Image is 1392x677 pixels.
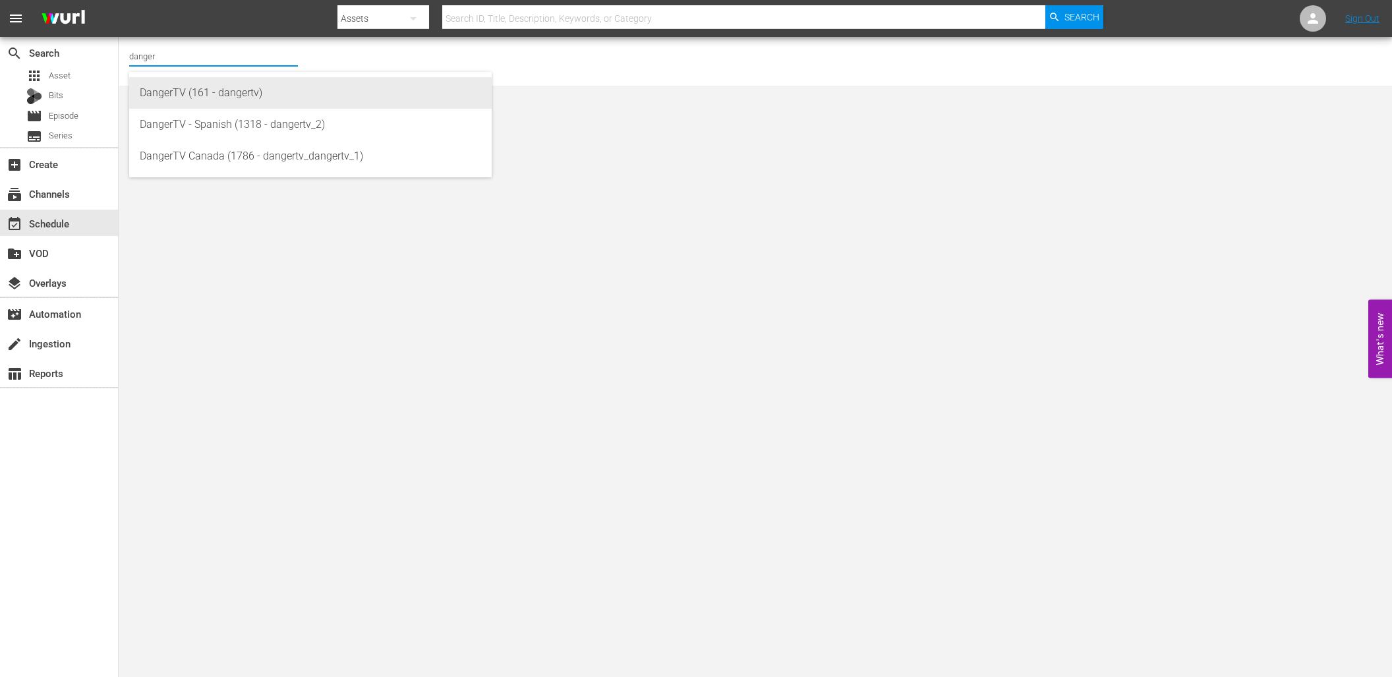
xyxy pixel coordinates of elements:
img: ans4CAIJ8jUAAAAAAAAAAAAAAAAAAAAAAAAgQb4GAAAAAAAAAAAAAAAAAAAAAAAAJMjXAAAAAAAAAAAAAAAAAAAAAAAAgAT5G... [32,3,95,34]
div: DangerTV (161 - dangertv) [140,77,481,109]
span: Asset [49,69,71,82]
span: Overlays [7,276,22,291]
div: DangerTV Canada (1786 - dangertv_dangertv_1) [140,140,481,172]
span: Series [26,129,42,144]
a: Sign Out [1345,13,1379,24]
button: Open Feedback Widget [1368,299,1392,378]
span: Schedule [7,216,22,232]
div: No Channel Selected. [129,40,812,82]
span: Asset [26,68,42,84]
span: Bits [49,89,63,102]
span: VOD [7,246,22,262]
div: DangerTV - Spanish (1318 - dangertv_2) [140,109,481,140]
span: menu [8,11,24,26]
button: Search [1045,5,1103,29]
span: Series [49,129,72,142]
span: Episode [49,109,78,123]
div: Bits [26,88,42,104]
span: Automation [7,307,22,322]
span: Ingestion [7,336,22,352]
span: Reports [7,366,22,382]
span: Channels [7,187,22,202]
span: Search [1064,5,1099,29]
span: Episode [26,108,42,124]
span: Create [7,157,22,173]
span: Search [7,45,22,61]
